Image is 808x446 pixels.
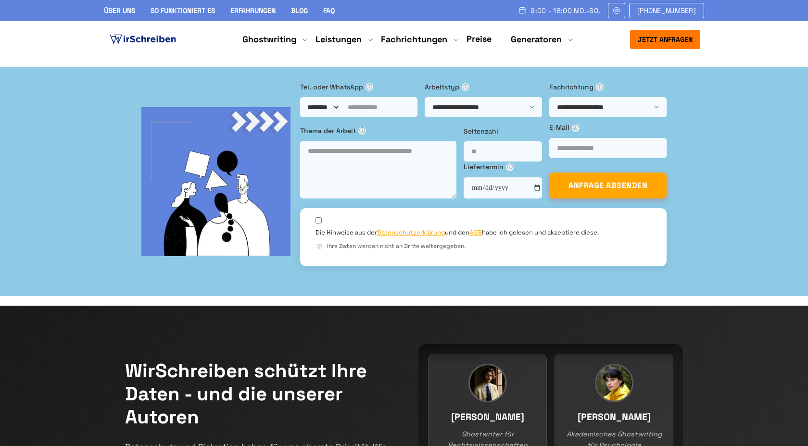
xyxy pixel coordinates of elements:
span: ⓘ [366,83,373,91]
a: Ghostwriting [242,34,296,45]
a: [PHONE_NUMBER] [629,3,704,18]
label: Liefertermin [464,161,542,172]
span: ⓘ [506,163,514,171]
span: ⓘ [358,127,366,135]
label: Thema der Arbeit [300,125,456,136]
a: Blog [291,6,308,15]
img: Schedule [518,6,527,14]
span: ⓘ [462,83,469,91]
span: ⓘ [572,124,580,132]
h3: [PERSON_NAME] [438,410,537,425]
label: Arbeitstyp [425,82,542,92]
img: logo ghostwriter-österreich [108,32,178,47]
a: So funktioniert es [151,6,215,15]
span: ⓘ [596,83,604,91]
button: Jetzt anfragen [630,30,700,49]
span: 9:00 - 18:00 Mo.-So. [530,7,600,14]
label: Tel. oder WhatsApp [300,82,417,92]
label: E-Mail [549,122,667,133]
h2: WirSchreiben schützt Ihre Daten - und die unserer Autoren [125,359,390,429]
span: [PHONE_NUMBER] [637,7,696,14]
h3: [PERSON_NAME] [565,410,663,425]
label: Die Hinweise aus der und den habe ich gelesen und akzeptiere diese. [316,228,599,237]
a: Leistungen [316,34,362,45]
img: Email [612,7,621,14]
a: Datenschutzerklärung [377,228,445,236]
button: ANFRAGE ABSENDEN [549,173,667,198]
div: Ihre Daten werden nicht an Dritte weitergegeben. [316,242,651,251]
label: Seitenzahl [464,126,542,136]
span: ⓘ [316,243,323,250]
a: Preise [467,33,492,44]
a: AGB [469,228,482,236]
label: Fachrichtung [549,82,667,92]
img: bg [141,107,290,256]
a: Generatoren [511,34,562,45]
a: Über uns [104,6,135,15]
a: FAQ [323,6,335,15]
a: Fachrichtungen [381,34,447,45]
a: Erfahrungen [230,6,276,15]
